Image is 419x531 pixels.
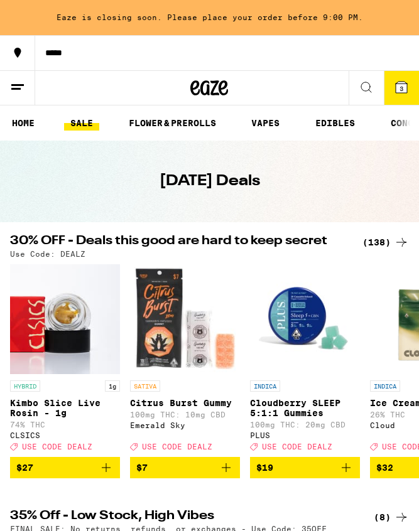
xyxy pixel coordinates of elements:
span: $19 [256,463,273,473]
button: 3 [384,71,419,105]
a: (138) [362,235,409,250]
button: Add to bag [250,457,360,478]
span: USE CODE DEALZ [22,442,92,451]
p: 100mg THC: 10mg CBD [130,410,240,419]
button: Add to bag [10,457,120,478]
p: INDICA [250,380,280,392]
span: 3 [400,85,403,92]
img: CLSICS - Kimbo Slice Live Rosin - 1g [10,264,120,374]
p: Cloudberry SLEEP 5:1:1 Gummies [250,398,360,418]
div: Emerald Sky [130,421,240,429]
span: $27 [16,463,33,473]
p: 1g [105,380,120,392]
h1: [DATE] Deals [160,171,260,192]
a: Open page for Kimbo Slice Live Rosin - 1g from CLSICS [10,264,120,457]
span: $32 [376,463,393,473]
p: SATIVA [130,380,160,392]
a: Open page for Cloudberry SLEEP 5:1:1 Gummies from PLUS [250,264,360,457]
a: (8) [374,510,409,525]
span: USE CODE DEALZ [262,442,332,451]
h2: 30% OFF - Deals this good are hard to keep secret [10,235,347,250]
img: PLUS - Cloudberry SLEEP 5:1:1 Gummies [250,264,360,374]
p: Use Code: DEALZ [10,250,85,258]
span: USE CODE DEALZ [142,442,212,451]
p: Kimbo Slice Live Rosin - 1g [10,398,120,418]
span: Hi. Need any help? [8,9,90,19]
a: HOME [6,115,41,131]
img: Emerald Sky - Citrus Burst Gummy [130,264,240,374]
p: HYBRID [10,380,40,392]
p: 100mg THC: 20mg CBD [250,421,360,429]
p: 74% THC [10,421,120,429]
a: Open page for Citrus Burst Gummy from Emerald Sky [130,264,240,457]
p: INDICA [370,380,400,392]
div: PLUS [250,431,360,439]
a: EDIBLES [309,115,361,131]
h2: 35% Off - Low Stock, High Vibes [10,510,347,525]
a: SALE [64,115,99,131]
p: Citrus Burst Gummy [130,398,240,408]
div: CLSICS [10,431,120,439]
span: $7 [136,463,148,473]
button: Add to bag [130,457,240,478]
a: FLOWER & PREROLLS [122,115,222,131]
a: VAPES [245,115,286,131]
